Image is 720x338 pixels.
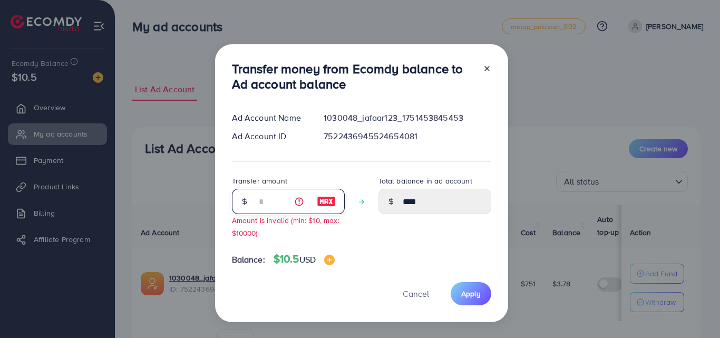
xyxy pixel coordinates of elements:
[403,288,429,300] span: Cancel
[223,130,316,142] div: Ad Account ID
[232,61,474,92] h3: Transfer money from Ecomdy balance to Ad account balance
[223,112,316,124] div: Ad Account Name
[675,291,712,330] iframe: Chat
[315,130,499,142] div: 7522436945524654081
[315,112,499,124] div: 1030048_jafaar123_1751453845453
[274,253,335,266] h4: $10.5
[378,176,472,186] label: Total balance in ad account
[390,282,442,305] button: Cancel
[299,254,316,265] span: USD
[232,254,265,266] span: Balance:
[232,215,339,237] small: Amount is invalid (min: $10, max: $10000)
[317,195,336,208] img: image
[451,282,491,305] button: Apply
[461,288,481,299] span: Apply
[232,176,287,186] label: Transfer amount
[324,255,335,265] img: image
